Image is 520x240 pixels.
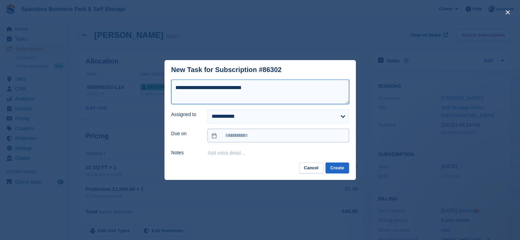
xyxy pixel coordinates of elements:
button: Cancel [299,163,323,174]
div: New Task for Subscription #86302 [171,66,282,74]
button: Create [325,163,349,174]
button: Add extra detail… [208,150,245,156]
label: Due on [171,130,200,137]
label: Notes [171,149,200,156]
label: Assigned to [171,111,200,118]
button: close [502,7,513,18]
